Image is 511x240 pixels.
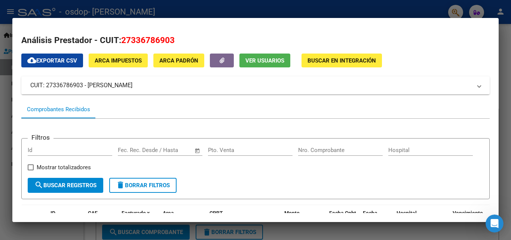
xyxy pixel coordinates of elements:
[284,210,300,216] span: Monto
[34,180,43,189] mat-icon: search
[163,210,174,216] span: Area
[28,178,103,193] button: Buscar Registros
[153,54,204,67] button: ARCA Padrón
[21,54,83,67] button: Exportar CSV
[118,147,148,154] input: Fecha inicio
[37,163,91,172] span: Mostrar totalizadores
[88,210,98,216] span: CAE
[51,210,55,216] span: ID
[21,76,490,94] mat-expansion-panel-header: CUIT: 27336786903 - [PERSON_NAME]
[160,205,206,238] datatable-header-cell: Area
[95,57,142,64] span: ARCA Impuestos
[30,81,472,90] mat-panel-title: CUIT: 27336786903 - [PERSON_NAME]
[116,180,125,189] mat-icon: delete
[193,146,202,155] button: Open calendar
[27,105,90,114] div: Comprobantes Recibidos
[302,54,382,67] button: Buscar en Integración
[121,35,175,45] span: 27336786903
[21,34,490,47] h2: Análisis Prestador - CUIT:
[34,182,97,189] span: Buscar Registros
[245,57,284,64] span: Ver Usuarios
[206,205,281,238] datatable-header-cell: CPBT
[85,205,119,238] datatable-header-cell: CAE
[48,205,85,238] datatable-header-cell: ID
[360,205,394,238] datatable-header-cell: Fecha Recibido
[363,210,384,225] span: Fecha Recibido
[453,210,483,225] span: Vencimiento Auditoría
[239,54,290,67] button: Ver Usuarios
[109,178,177,193] button: Borrar Filtros
[119,205,160,238] datatable-header-cell: Facturado x Orden De
[326,205,360,238] datatable-header-cell: Fecha Cpbt
[397,210,417,216] span: Hospital
[329,210,356,216] span: Fecha Cpbt
[122,210,150,225] span: Facturado x Orden De
[450,205,483,238] datatable-header-cell: Vencimiento Auditoría
[159,57,198,64] span: ARCA Padrón
[116,182,170,189] span: Borrar Filtros
[281,205,326,238] datatable-header-cell: Monto
[89,54,148,67] button: ARCA Impuestos
[307,57,376,64] span: Buscar en Integración
[27,56,36,65] mat-icon: cloud_download
[486,215,504,233] iframe: Intercom live chat
[394,205,450,238] datatable-header-cell: Hospital
[27,57,77,64] span: Exportar CSV
[28,133,53,142] h3: Filtros
[209,210,223,216] span: CPBT
[155,147,191,154] input: Fecha fin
